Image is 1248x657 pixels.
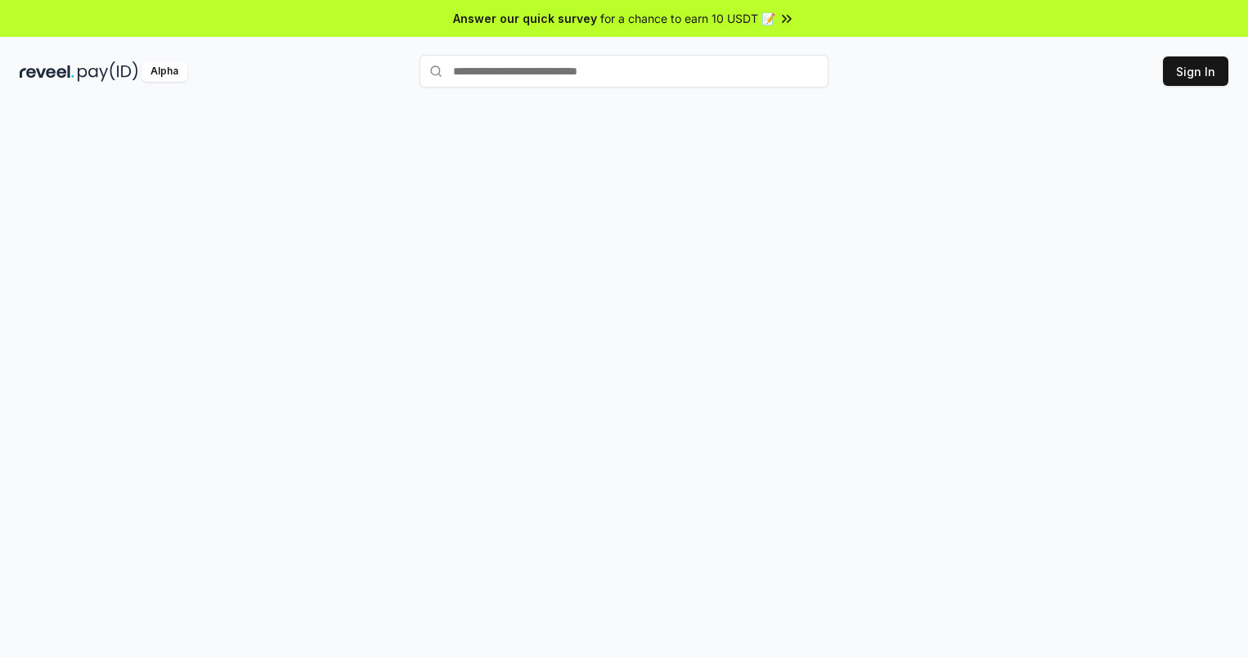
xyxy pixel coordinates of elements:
img: reveel_dark [20,61,74,82]
button: Sign In [1163,56,1228,86]
img: pay_id [78,61,138,82]
div: Alpha [141,61,187,82]
span: for a chance to earn 10 USDT 📝 [600,10,775,27]
span: Answer our quick survey [453,10,597,27]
